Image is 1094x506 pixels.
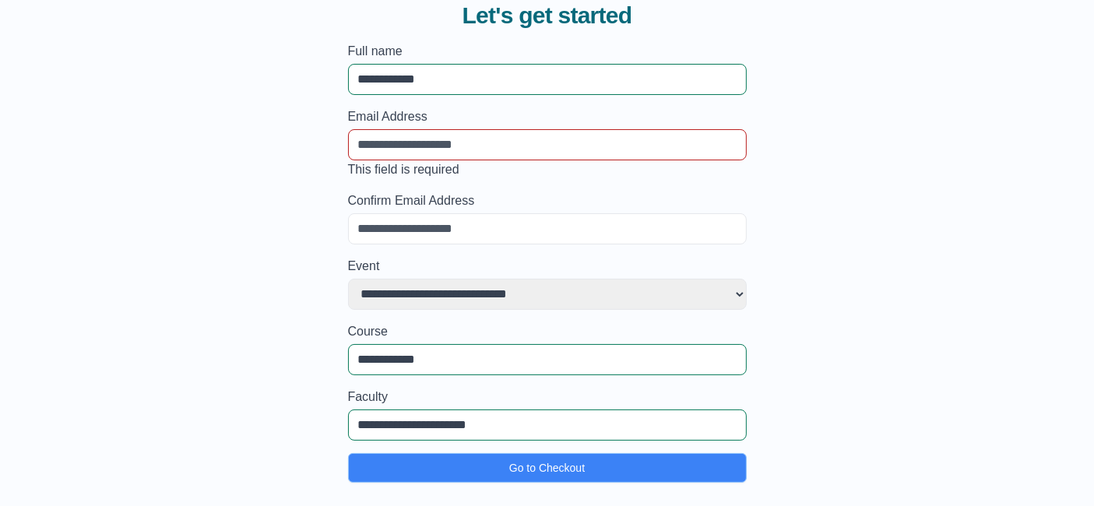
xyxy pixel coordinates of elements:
label: Full name [348,42,747,61]
label: Event [348,257,747,276]
span: Let's get started [463,2,632,30]
label: Faculty [348,388,747,406]
label: Course [348,322,747,341]
button: Go to Checkout [348,453,747,483]
span: This field is required [348,163,459,176]
label: Email Address [348,107,747,126]
label: Confirm Email Address [348,192,747,210]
